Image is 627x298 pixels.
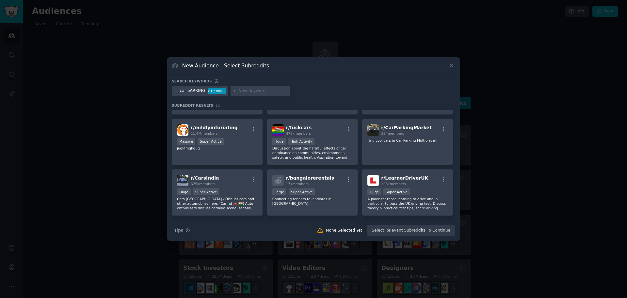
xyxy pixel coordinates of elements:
[272,138,286,145] div: Huge
[191,131,217,135] span: 11.4M members
[177,175,188,186] img: CarsIndia
[191,125,238,130] span: r/ mildlyinfuriating
[238,88,288,94] input: New Keyword
[177,188,191,195] div: Huge
[286,175,334,181] span: r/ bangalorerentals
[381,125,431,130] span: r/ CarParkingMarket
[191,182,216,186] span: 625k members
[272,124,284,136] img: fuckcars
[172,225,192,236] button: Tips
[289,188,315,195] div: Super Active
[198,138,224,145] div: Super Active
[216,103,220,107] span: 15
[286,125,312,130] span: r/ fuckcars
[381,182,406,186] span: 103k members
[367,197,448,210] p: A place for those learning to drive and in particular to pass the UK driving test. Discuss theory...
[367,175,379,186] img: LearnerDriverUK
[383,188,410,195] div: Super Active
[326,228,362,234] div: None Selected Yet
[177,146,257,150] p: jugkfmghgug
[367,124,379,136] img: CarParkingMarket
[182,62,269,69] h3: New Audience - Select Subreddits
[180,88,205,94] div: car pARKING
[381,131,404,135] span: 324 members
[381,175,428,181] span: r/ LearnerDriverUK
[177,138,195,145] div: Massive
[288,138,314,145] div: High Activity
[193,188,219,195] div: Super Active
[191,175,219,181] span: r/ CarsIndia
[286,131,311,135] span: 476k members
[272,146,353,160] p: Discussion about the harmful effects of car dominance on communities, environment, safety, and pu...
[272,197,353,206] p: Connecting tenants to landlords in [GEOGRAPHIC_DATA].
[174,227,183,234] span: Tips
[272,188,287,195] div: Large
[177,197,257,210] p: Cars [GEOGRAPHIC_DATA] - Discuss cars and other automobiles here. (CarInd 🚗-🇮🇳) Auto enthusiasts ...
[172,79,212,83] h3: Search keywords
[208,88,226,94] div: 81 / day
[177,124,188,136] img: mildlyinfuriating
[286,182,309,186] span: 17k members
[367,138,448,143] p: Find cool cars in Car Parking Multiplayer!
[367,188,381,195] div: Huge
[172,103,213,108] span: Subreddit Results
